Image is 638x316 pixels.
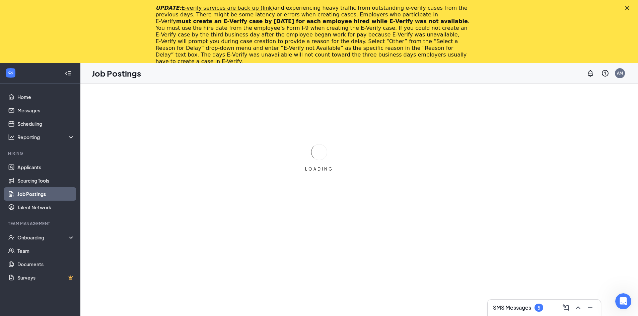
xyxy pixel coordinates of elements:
[17,201,75,214] a: Talent Network
[586,304,594,312] svg: Minimize
[538,305,540,311] div: 5
[302,166,336,172] div: LOADING
[17,174,75,187] a: Sourcing Tools
[92,68,141,79] h1: Job Postings
[17,104,75,117] a: Messages
[8,134,15,140] svg: Analysis
[601,69,609,77] svg: QuestionInfo
[562,304,570,312] svg: ComposeMessage
[17,271,75,284] a: SurveysCrown
[586,69,594,77] svg: Notifications
[8,221,73,226] div: Team Management
[585,302,595,313] button: Minimize
[17,134,75,140] div: Reporting
[17,244,75,257] a: Team
[561,302,571,313] button: ComposeMessage
[176,18,468,24] b: must create an E‑Verify case by [DATE] for each employee hired while E‑Verify was not available
[156,5,472,65] div: and experiencing heavy traffic from outstanding e-verify cases from the previous days. There migh...
[17,117,75,130] a: Scheduling
[17,90,75,104] a: Home
[17,234,69,241] div: Onboarding
[615,293,631,309] iframe: Intercom live chat
[574,304,582,312] svg: ChevronUp
[617,70,623,76] div: AM
[573,302,583,313] button: ChevronUp
[8,150,73,156] div: Hiring
[156,5,274,11] i: UPDATE:
[65,70,71,77] svg: Collapse
[182,5,274,11] a: E-verify services are back up (link)
[17,187,75,201] a: Job Postings
[17,161,75,174] a: Applicants
[17,257,75,271] a: Documents
[8,234,15,241] svg: UserCheck
[625,6,632,10] div: Close
[493,304,531,311] h3: SMS Messages
[7,70,14,76] svg: WorkstreamLogo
